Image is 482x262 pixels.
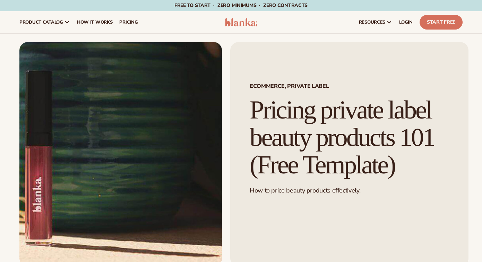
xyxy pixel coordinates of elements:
img: logo [225,18,257,26]
span: Ecommerce, Private Label [250,83,449,89]
span: pricing [119,19,138,25]
span: resources [359,19,385,25]
a: pricing [116,11,141,33]
span: LOGIN [399,19,413,25]
span: How It Works [77,19,113,25]
span: Free to start · ZERO minimums · ZERO contracts [174,2,308,9]
a: resources [355,11,396,33]
a: product catalog [16,11,74,33]
span: product catalog [19,19,63,25]
a: How It Works [74,11,116,33]
span: How to price beauty products effectively. [250,186,360,195]
h1: Pricing private label beauty products 101 (Free Template) [250,96,449,178]
a: LOGIN [396,11,416,33]
a: Start Free [420,15,463,30]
